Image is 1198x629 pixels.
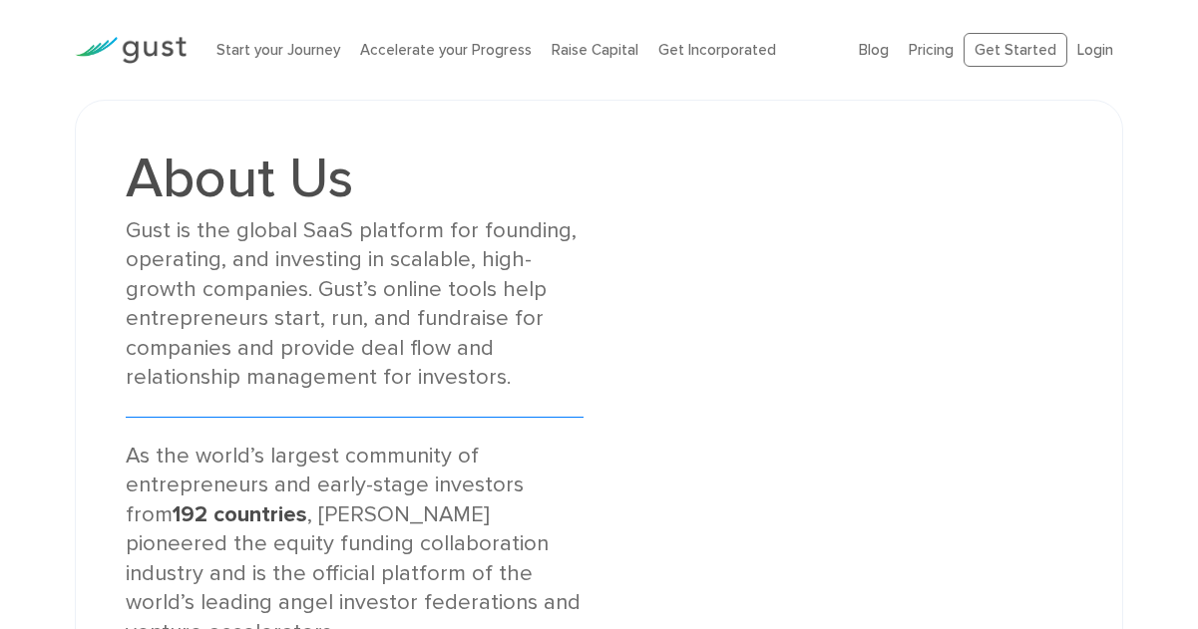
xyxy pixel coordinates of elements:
[126,216,584,393] div: Gust is the global SaaS platform for founding, operating, and investing in scalable, high-growth ...
[552,41,638,59] a: Raise Capital
[909,41,954,59] a: Pricing
[126,151,584,206] h1: About Us
[1077,41,1113,59] a: Login
[859,41,889,59] a: Blog
[173,501,307,527] strong: 192 countries
[216,41,340,59] a: Start your Journey
[75,37,187,64] img: Gust Logo
[360,41,532,59] a: Accelerate your Progress
[658,41,776,59] a: Get Incorporated
[964,33,1067,68] a: Get Started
